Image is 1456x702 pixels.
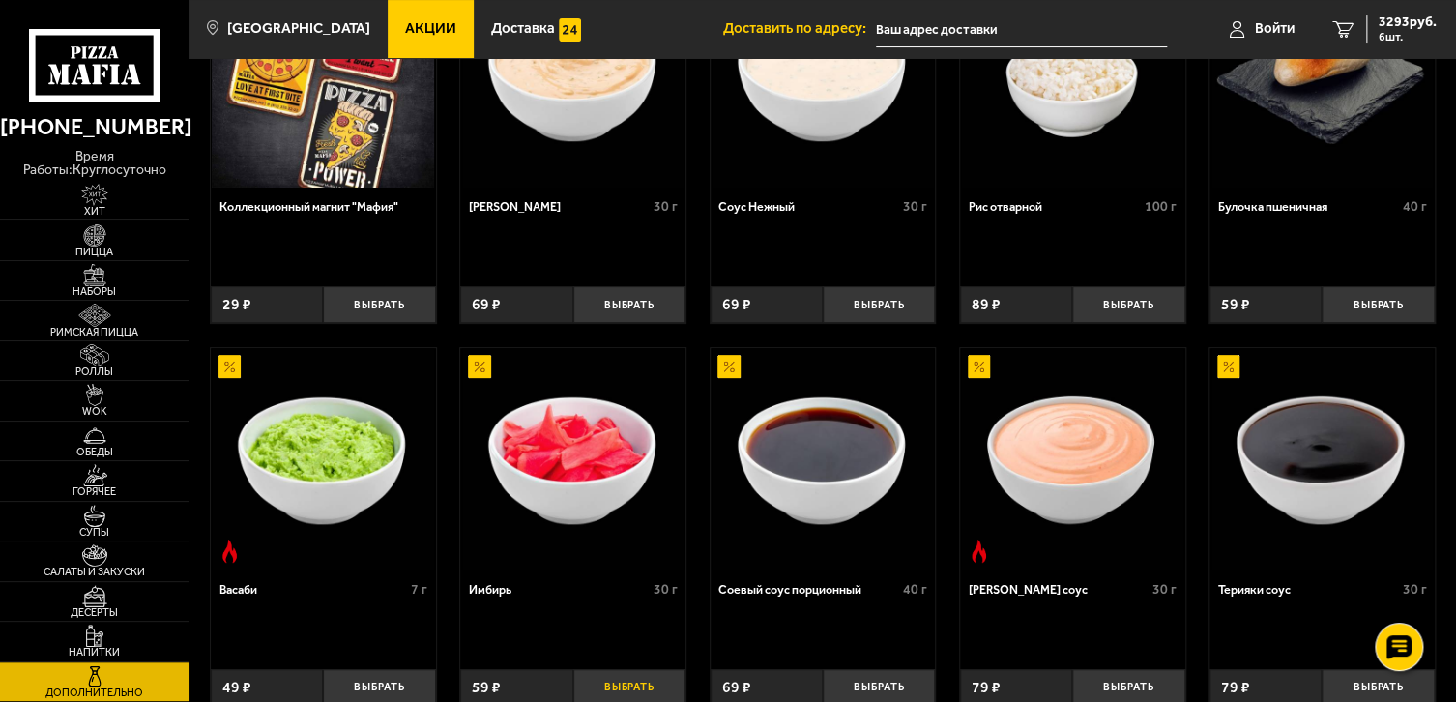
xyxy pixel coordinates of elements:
input: Ваш адрес доставки [876,12,1167,47]
span: 59 ₽ [1221,297,1250,312]
span: 30 г [903,198,927,215]
img: Акционный [468,355,491,378]
span: 100 г [1145,198,1177,215]
div: Рис отварной [968,199,1140,214]
img: Имбирь [462,348,684,570]
span: Доставить по адресу: [723,21,876,36]
button: Выбрать [323,286,435,323]
span: 30 г [1152,581,1177,598]
span: 3293 руб. [1379,15,1437,29]
span: 89 ₽ [972,297,1001,312]
img: Акционный [218,355,242,378]
img: Соевый соус порционный [712,348,934,570]
span: Акции [405,21,456,36]
span: 30 г [653,198,677,215]
button: Выбрать [1072,286,1184,323]
img: Терияки соус [1211,348,1434,570]
img: Спайси соус [961,348,1183,570]
span: 40 г [903,581,927,598]
span: [GEOGRAPHIC_DATA] [226,21,369,36]
img: Васаби [212,348,434,570]
div: Имбирь [469,582,649,597]
div: [PERSON_NAME] соус [968,582,1148,597]
a: АкционныйТерияки соус [1209,348,1435,570]
span: 69 ₽ [721,680,750,695]
div: Соевый соус порционный [718,582,898,597]
div: Коллекционный магнит "Мафия" [219,199,423,214]
span: 49 ₽ [222,680,251,695]
img: Акционный [717,355,741,378]
span: 59 ₽ [472,680,501,695]
span: 6 шт. [1379,31,1437,43]
a: АкционныйИмбирь [460,348,685,570]
span: 69 ₽ [721,297,750,312]
span: Доставка [491,21,555,36]
div: Булочка пшеничная [1218,199,1398,214]
a: АкционныйСоевый соус порционный [711,348,936,570]
img: Острое блюдо [218,540,242,563]
a: АкционныйОстрое блюдоВасаби [211,348,436,570]
div: Соус Нежный [718,199,898,214]
span: 7 г [411,581,427,598]
span: 30 г [1402,581,1426,598]
img: 15daf4d41897b9f0e9f617042186c801.svg [559,18,582,42]
button: Выбрать [573,286,685,323]
div: [PERSON_NAME] [469,199,649,214]
span: 69 ₽ [472,297,501,312]
a: АкционныйОстрое блюдоСпайси соус [960,348,1185,570]
span: 79 ₽ [1221,680,1250,695]
img: Акционный [968,355,991,378]
div: Терияки соус [1218,582,1398,597]
span: 40 г [1402,198,1426,215]
span: 30 г [653,581,677,598]
span: 29 ₽ [222,297,251,312]
img: Акционный [1217,355,1240,378]
button: Выбрать [1322,286,1434,323]
span: Войти [1255,21,1295,36]
button: Выбрать [823,286,935,323]
span: 79 ₽ [972,680,1001,695]
div: Васаби [219,582,407,597]
img: Острое блюдо [968,540,991,563]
